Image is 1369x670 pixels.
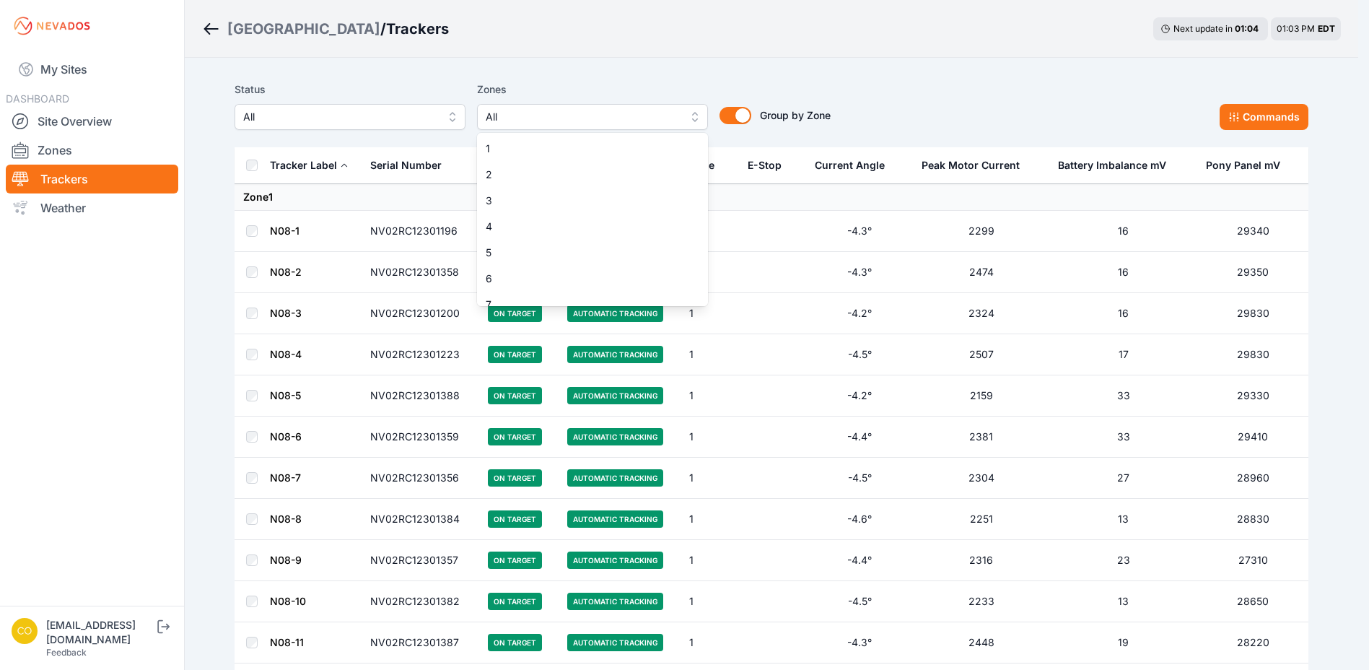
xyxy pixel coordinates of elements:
span: All [486,108,679,126]
span: 1 [486,142,682,156]
span: 2 [486,167,682,182]
span: 6 [486,271,682,286]
div: All [477,133,708,306]
span: 7 [486,297,682,312]
span: 3 [486,193,682,208]
span: 5 [486,245,682,260]
button: All [477,104,708,130]
span: 4 [486,219,682,234]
